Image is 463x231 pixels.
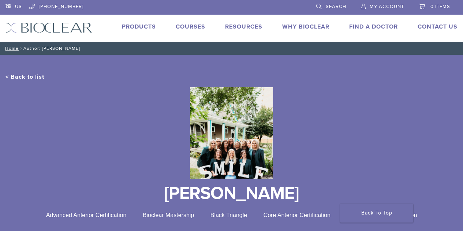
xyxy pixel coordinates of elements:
[326,4,346,10] span: Search
[349,23,398,30] a: Find A Doctor
[143,212,194,218] span: Bioclear Mastership
[210,212,247,218] span: Black Triangle
[340,204,413,223] a: Back To Top
[5,22,92,33] img: Bioclear
[190,87,273,179] img: Bioclear
[5,185,458,202] h1: [PERSON_NAME]
[370,4,404,10] span: My Account
[282,23,329,30] a: Why Bioclear
[418,23,458,30] a: Contact Us
[122,23,156,30] a: Products
[5,73,44,81] a: < Back to list
[430,4,450,10] span: 0 items
[176,23,205,30] a: Courses
[225,23,262,30] a: Resources
[19,46,23,50] span: /
[264,212,331,218] span: Core Anterior Certification
[46,212,127,218] span: Advanced Anterior Certification
[3,46,19,51] a: Home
